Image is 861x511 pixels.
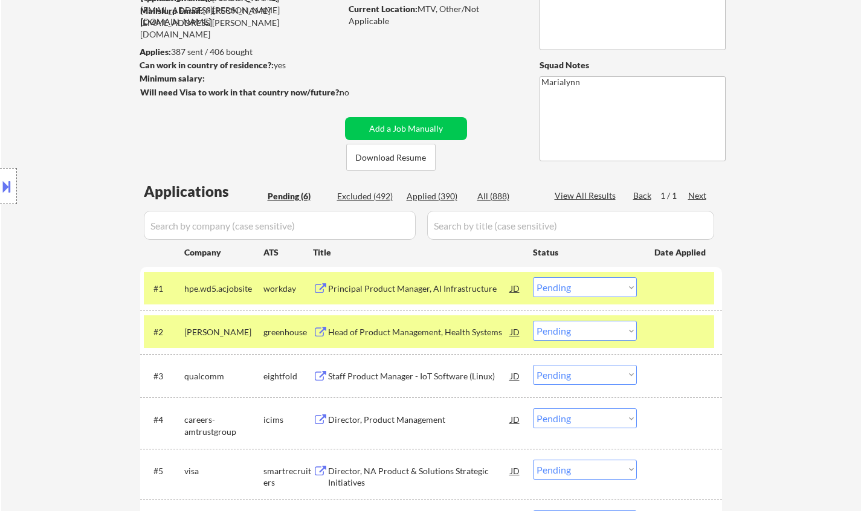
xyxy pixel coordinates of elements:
div: Next [688,190,708,202]
div: qualcomm [184,370,263,382]
div: Squad Notes [540,59,726,71]
input: Search by title (case sensitive) [427,211,714,240]
div: 1 / 1 [660,190,688,202]
div: Title [313,246,521,259]
strong: Mailslurp Email: [140,5,203,16]
div: MTV, Other/Not Applicable [349,3,520,27]
div: Director, Product Management [328,414,511,426]
button: Add a Job Manually [345,117,467,140]
div: visa [184,465,263,477]
strong: Current Location: [349,4,418,14]
div: 387 sent / 406 bought [140,46,341,58]
div: [PERSON_NAME][EMAIL_ADDRESS][PERSON_NAME][DOMAIN_NAME] [140,5,341,40]
div: Applied (390) [407,190,467,202]
div: #4 [153,414,175,426]
div: Company [184,246,263,259]
div: workday [263,283,313,295]
strong: Applies: [140,47,171,57]
strong: Will need Visa to work in that country now/future?: [140,87,341,97]
div: hpe.wd5.acjobsite [184,283,263,295]
div: smartrecruiters [263,465,313,489]
div: Status [533,241,637,263]
div: Director, NA Product & Solutions Strategic Initiatives [328,465,511,489]
div: All (888) [477,190,538,202]
div: Pending (6) [268,190,328,202]
div: Principal Product Manager, AI Infrastructure [328,283,511,295]
div: #2 [153,326,175,338]
div: no [340,86,374,98]
div: JD [509,460,521,481]
div: #5 [153,465,175,477]
div: JD [509,408,521,430]
div: JD [509,277,521,299]
div: JD [509,321,521,342]
button: Download Resume [346,144,436,171]
div: JD [509,365,521,387]
div: ATS [263,246,313,259]
div: #3 [153,370,175,382]
strong: Can work in country of residence?: [140,60,274,70]
div: greenhouse [263,326,313,338]
div: [PERSON_NAME] [184,326,263,338]
div: View All Results [555,190,619,202]
div: eightfold [263,370,313,382]
strong: Minimum salary: [140,73,205,83]
div: icims [263,414,313,426]
div: Staff Product Manager - IoT Software (Linux) [328,370,511,382]
div: yes [140,59,337,71]
div: careers-amtrustgroup [184,414,263,437]
div: Back [633,190,653,202]
div: Date Applied [654,246,708,259]
div: Excluded (492) [337,190,398,202]
div: Head of Product Management, Health Systems [328,326,511,338]
input: Search by company (case sensitive) [144,211,416,240]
